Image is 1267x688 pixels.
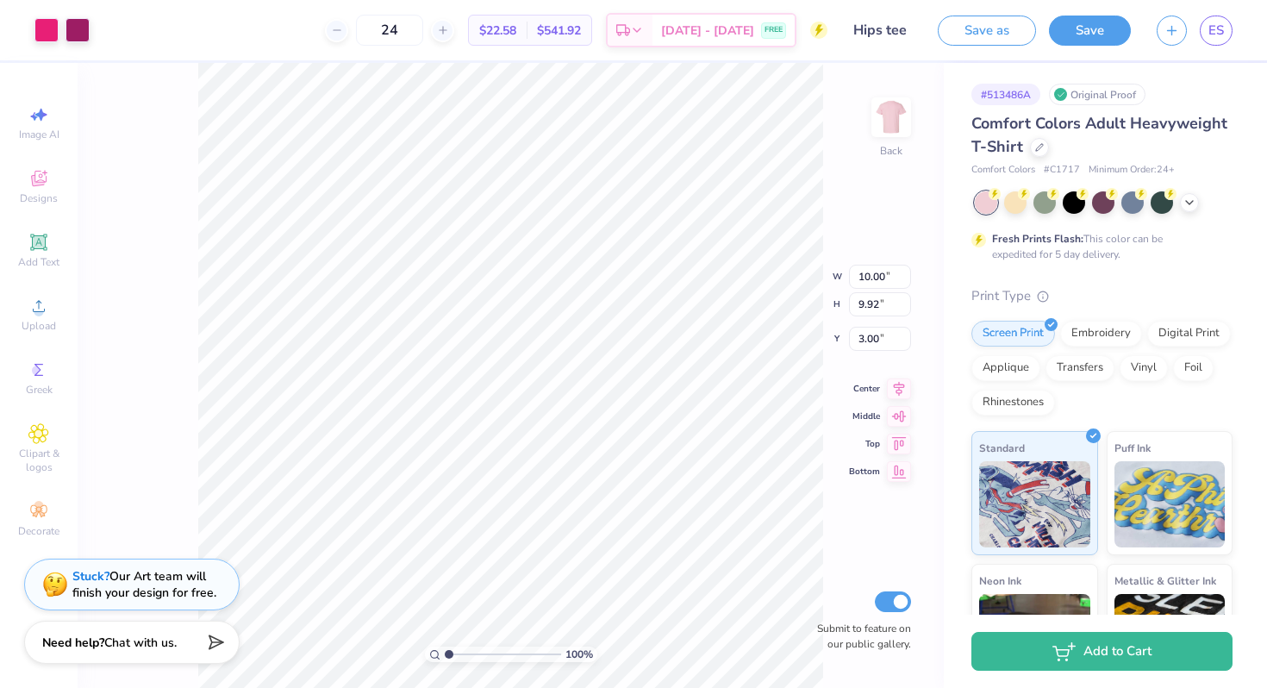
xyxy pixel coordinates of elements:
button: Save [1049,16,1131,46]
span: $541.92 [537,22,581,40]
div: This color can be expedited for 5 day delivery. [992,231,1204,262]
span: Metallic & Glitter Ink [1114,572,1216,590]
img: Neon Ink [979,594,1090,680]
input: – – [356,15,423,46]
span: Designs [20,191,58,205]
span: Neon Ink [979,572,1021,590]
div: Screen Print [971,321,1055,347]
span: Standard [979,439,1025,457]
span: Comfort Colors Adult Heavyweight T-Shirt [971,113,1227,157]
strong: Stuck? [72,568,109,585]
img: Puff Ink [1114,461,1226,547]
span: Bottom [849,466,880,478]
span: Minimum Order: 24 + [1089,163,1175,178]
span: [DATE] - [DATE] [661,22,754,40]
div: Transfers [1045,355,1114,381]
span: Middle [849,410,880,422]
a: ES [1200,16,1233,46]
div: Digital Print [1147,321,1231,347]
button: Save as [938,16,1036,46]
label: Submit to feature on our public gallery. [808,621,911,652]
span: Decorate [18,524,59,538]
span: Greek [26,383,53,397]
div: # 513486A [971,84,1040,105]
strong: Need help? [42,635,104,651]
button: Add to Cart [971,632,1233,671]
span: Clipart & logos [9,447,69,474]
div: Vinyl [1120,355,1168,381]
img: Metallic & Glitter Ink [1114,594,1226,680]
div: Print Type [971,286,1233,306]
div: Applique [971,355,1040,381]
strong: Fresh Prints Flash: [992,232,1083,246]
div: Our Art team will finish your design for free. [72,568,216,601]
span: $22.58 [479,22,516,40]
span: Image AI [19,128,59,141]
span: Center [849,383,880,395]
span: Chat with us. [104,635,177,651]
div: Foil [1173,355,1214,381]
div: Rhinestones [971,390,1055,416]
span: 100 % [565,647,593,662]
img: Standard [979,461,1090,547]
span: # C1717 [1044,163,1080,178]
span: Top [849,438,880,450]
div: Back [880,143,902,159]
span: FREE [765,24,783,36]
input: Untitled Design [840,13,925,47]
span: ES [1208,21,1224,41]
div: Embroidery [1060,321,1142,347]
span: Upload [22,319,56,333]
span: Comfort Colors [971,163,1035,178]
span: Add Text [18,255,59,269]
img: Back [874,100,908,134]
span: Puff Ink [1114,439,1151,457]
div: Original Proof [1049,84,1145,105]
